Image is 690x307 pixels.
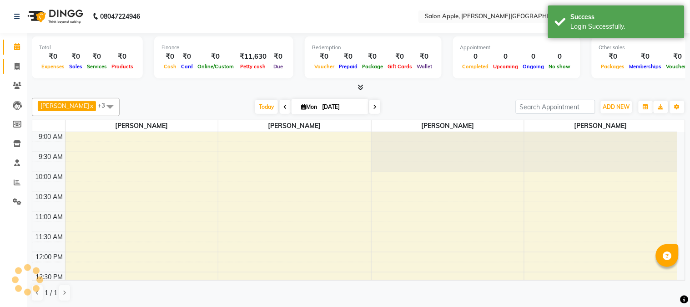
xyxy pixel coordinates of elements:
[337,51,360,62] div: ₹0
[195,63,236,70] span: Online/Custom
[571,12,678,22] div: Success
[372,120,524,132] span: [PERSON_NAME]
[603,103,630,110] span: ADD NEW
[34,192,65,202] div: 10:30 AM
[360,51,385,62] div: ₹0
[491,51,521,62] div: 0
[270,51,286,62] div: ₹0
[255,100,278,114] span: Today
[161,44,286,51] div: Finance
[195,51,236,62] div: ₹0
[599,63,627,70] span: Packages
[516,100,595,114] input: Search Appointment
[627,51,664,62] div: ₹0
[161,51,179,62] div: ₹0
[385,63,414,70] span: Gift Cards
[524,120,677,132] span: [PERSON_NAME]
[627,63,664,70] span: Memberships
[100,4,140,29] b: 08047224946
[39,63,67,70] span: Expenses
[360,63,385,70] span: Package
[312,63,337,70] span: Voucher
[299,103,319,110] span: Mon
[34,272,65,282] div: 12:30 PM
[89,102,93,109] a: x
[39,51,67,62] div: ₹0
[460,44,573,51] div: Appointment
[271,63,285,70] span: Due
[571,22,678,31] div: Login Successfully.
[37,132,65,142] div: 9:00 AM
[161,63,179,70] span: Cash
[85,51,109,62] div: ₹0
[34,172,65,182] div: 10:00 AM
[312,51,337,62] div: ₹0
[599,51,627,62] div: ₹0
[601,101,632,113] button: ADD NEW
[34,232,65,242] div: 11:30 AM
[460,63,491,70] span: Completed
[45,288,57,298] span: 1 / 1
[460,51,491,62] div: 0
[85,63,109,70] span: Services
[179,63,195,70] span: Card
[65,120,218,132] span: [PERSON_NAME]
[39,44,136,51] div: Total
[521,51,547,62] div: 0
[414,51,434,62] div: ₹0
[414,63,434,70] span: Wallet
[547,63,573,70] span: No show
[521,63,547,70] span: Ongoing
[547,51,573,62] div: 0
[40,102,89,109] span: [PERSON_NAME]
[98,102,112,109] span: +3
[67,51,85,62] div: ₹0
[109,63,136,70] span: Products
[319,100,365,114] input: 2025-09-01
[218,120,371,132] span: [PERSON_NAME]
[491,63,521,70] span: Upcoming
[337,63,360,70] span: Prepaid
[37,152,65,162] div: 9:30 AM
[23,4,86,29] img: logo
[34,252,65,262] div: 12:00 PM
[109,51,136,62] div: ₹0
[238,63,268,70] span: Petty cash
[179,51,195,62] div: ₹0
[34,212,65,222] div: 11:00 AM
[236,51,270,62] div: ₹11,630
[67,63,85,70] span: Sales
[385,51,414,62] div: ₹0
[312,44,434,51] div: Redemption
